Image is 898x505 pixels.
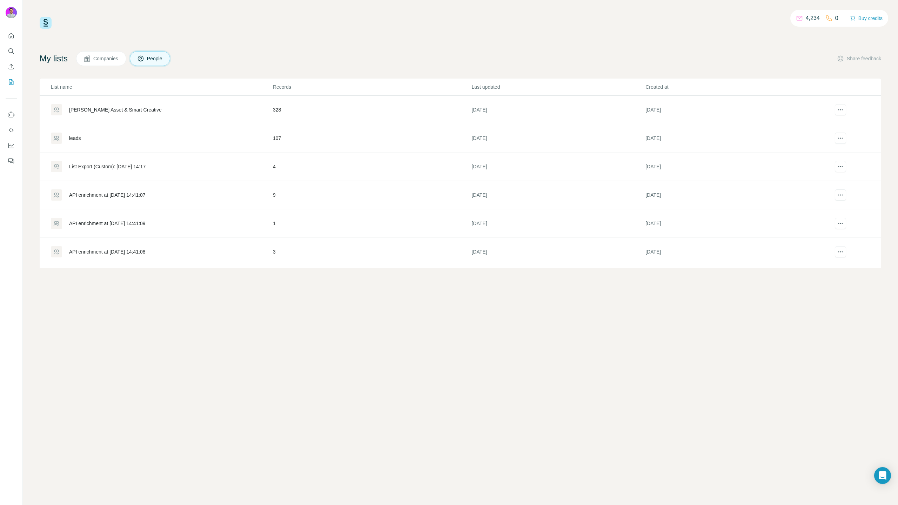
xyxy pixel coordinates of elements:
td: [DATE] [471,238,645,266]
td: [DATE] [645,153,819,181]
button: Use Surfe API [6,124,17,136]
td: 1 [273,266,471,295]
div: API enrichment at [DATE] 14:41:08 [69,248,146,255]
td: 328 [273,96,471,124]
div: API enrichment at [DATE] 14:41:09 [69,220,146,227]
td: [DATE] [471,266,645,295]
button: Feedback [6,155,17,167]
button: Enrich CSV [6,60,17,73]
td: 9 [273,181,471,209]
div: Open Intercom Messenger [874,467,891,484]
td: [DATE] [645,124,819,153]
button: My lists [6,76,17,88]
td: [DATE] [645,181,819,209]
p: List name [51,83,272,90]
span: People [147,55,163,62]
button: Buy credits [850,13,883,23]
div: API enrichment at [DATE] 14:41:07 [69,191,146,198]
p: Records [273,83,471,90]
button: actions [835,246,846,257]
div: leads [69,135,81,142]
td: 3 [273,238,471,266]
button: Search [6,45,17,58]
td: [DATE] [471,96,645,124]
button: Dashboard [6,139,17,152]
p: 0 [835,14,838,22]
span: Companies [93,55,119,62]
td: [DATE] [471,153,645,181]
button: Use Surfe on LinkedIn [6,108,17,121]
p: 4,234 [806,14,820,22]
button: actions [835,218,846,229]
button: actions [835,189,846,201]
td: [DATE] [645,96,819,124]
img: Avatar [6,7,17,18]
td: [DATE] [645,266,819,295]
button: actions [835,161,846,172]
div: [PERSON_NAME] Asset & Smart Creative [69,106,162,113]
td: [DATE] [645,209,819,238]
td: 4 [273,153,471,181]
button: actions [835,133,846,144]
button: Quick start [6,29,17,42]
p: Last updated [471,83,645,90]
button: actions [835,104,846,115]
h4: My lists [40,53,68,64]
button: Share feedback [837,55,881,62]
td: [DATE] [471,209,645,238]
td: [DATE] [471,181,645,209]
div: List Export (Custom): [DATE] 14:17 [69,163,146,170]
img: Surfe Logo [40,17,52,29]
td: 1 [273,209,471,238]
p: Created at [645,83,819,90]
td: [DATE] [471,124,645,153]
td: [DATE] [645,238,819,266]
td: 107 [273,124,471,153]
